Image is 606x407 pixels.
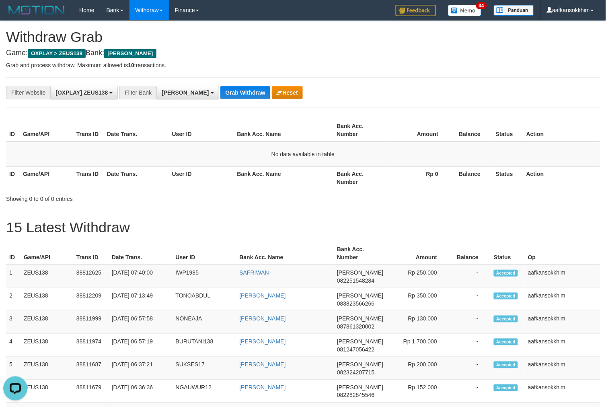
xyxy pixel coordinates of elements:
[6,119,20,142] th: ID
[387,119,450,142] th: Amount
[169,166,234,189] th: User ID
[240,292,286,299] a: [PERSON_NAME]
[21,380,73,403] td: ZEUS138
[73,357,109,380] td: 88811687
[6,357,21,380] td: 5
[523,119,600,142] th: Action
[6,61,600,69] p: Grab and process withdraw. Maximum allowed is transactions.
[173,265,236,288] td: IWP1985
[387,166,450,189] th: Rp 0
[525,380,600,403] td: aafkansokkhim
[109,311,173,334] td: [DATE] 06:57:58
[240,315,286,322] a: [PERSON_NAME]
[333,166,387,189] th: Bank Acc. Number
[156,86,219,99] button: [PERSON_NAME]
[494,316,518,322] span: Accepted
[73,119,104,142] th: Trans ID
[337,361,383,368] span: [PERSON_NAME]
[337,292,383,299] span: [PERSON_NAME]
[28,49,86,58] span: OXPLAY > ZEUS138
[333,119,387,142] th: Bank Acc. Number
[337,384,383,390] span: [PERSON_NAME]
[21,242,73,265] th: Game/API
[386,265,449,288] td: Rp 250,000
[109,288,173,311] td: [DATE] 07:13:49
[109,380,173,403] td: [DATE] 06:36:36
[21,334,73,357] td: ZEUS138
[240,338,286,345] a: [PERSON_NAME]
[21,311,73,334] td: ZEUS138
[523,166,600,189] th: Action
[6,4,67,16] img: MOTION_logo.png
[6,29,600,45] h1: Withdraw Grab
[386,380,449,403] td: Rp 152,000
[6,334,21,357] td: 4
[21,357,73,380] td: ZEUS138
[173,242,236,265] th: User ID
[104,119,169,142] th: Date Trans.
[21,265,73,288] td: ZEUS138
[20,119,73,142] th: Game/API
[128,62,134,68] strong: 10
[20,166,73,189] th: Game/API
[6,86,50,99] div: Filter Website
[73,334,109,357] td: 88811974
[104,49,156,58] span: [PERSON_NAME]
[3,3,27,27] button: Open LiveChat chat widget
[220,86,270,99] button: Grab Withdraw
[173,288,236,311] td: TONOABDUL
[6,192,247,203] div: Showing 0 to 0 of 0 entries
[272,86,303,99] button: Reset
[73,242,109,265] th: Trans ID
[449,288,491,311] td: -
[494,362,518,368] span: Accepted
[525,334,600,357] td: aafkansokkhim
[337,277,374,284] span: Copy 082251548284 to clipboard
[450,166,493,189] th: Balance
[396,5,436,16] img: Feedback.jpg
[494,384,518,391] span: Accepted
[494,5,534,16] img: panduan.png
[337,338,383,345] span: [PERSON_NAME]
[494,270,518,277] span: Accepted
[162,89,209,96] span: [PERSON_NAME]
[109,334,173,357] td: [DATE] 06:57:19
[337,346,374,353] span: Copy 081247056422 to clipboard
[6,142,600,167] td: No data available in table
[6,166,20,189] th: ID
[493,119,523,142] th: Status
[449,311,491,334] td: -
[55,89,108,96] span: [OXPLAY] ZEUS138
[525,357,600,380] td: aafkansokkhim
[234,166,334,189] th: Bank Acc. Name
[6,242,21,265] th: ID
[337,315,383,322] span: [PERSON_NAME]
[234,119,334,142] th: Bank Acc. Name
[386,288,449,311] td: Rp 350,000
[6,265,21,288] td: 1
[525,242,600,265] th: Op
[494,339,518,345] span: Accepted
[386,334,449,357] td: Rp 1,700,000
[450,119,493,142] th: Balance
[337,323,374,330] span: Copy 087861320002 to clipboard
[73,166,104,189] th: Trans ID
[386,242,449,265] th: Amount
[104,166,169,189] th: Date Trans.
[448,5,482,16] img: Button%20Memo.svg
[494,293,518,300] span: Accepted
[449,334,491,357] td: -
[337,269,383,276] span: [PERSON_NAME]
[6,311,21,334] td: 3
[525,288,600,311] td: aafkansokkhim
[169,119,234,142] th: User ID
[386,311,449,334] td: Rp 130,000
[240,361,286,368] a: [PERSON_NAME]
[6,288,21,311] td: 2
[337,392,374,399] span: Copy 082282845546 to clipboard
[73,380,109,403] td: 88811679
[491,242,525,265] th: Status
[386,357,449,380] td: Rp 200,000
[73,265,109,288] td: 88812625
[449,265,491,288] td: -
